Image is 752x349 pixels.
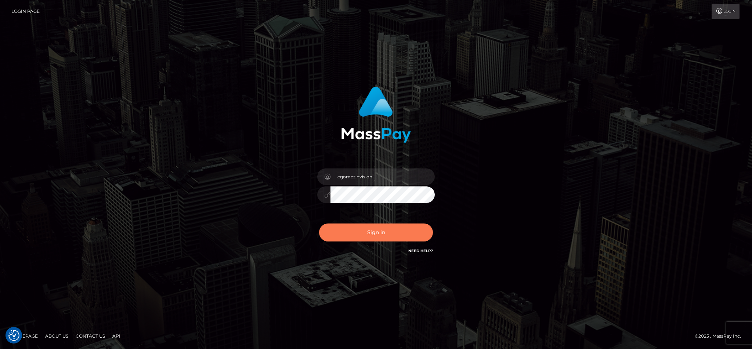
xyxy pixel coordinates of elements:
[319,223,433,241] button: Sign in
[109,330,123,342] a: API
[42,330,71,342] a: About Us
[11,4,40,19] a: Login Page
[8,330,41,342] a: Homepage
[341,87,411,143] img: MassPay Login
[695,332,746,340] div: © 2025 , MassPay Inc.
[330,168,435,185] input: Username...
[712,4,740,19] a: Login
[408,248,433,253] a: Need Help?
[8,330,19,341] button: Consent Preferences
[8,330,19,341] img: Revisit consent button
[73,330,108,342] a: Contact Us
